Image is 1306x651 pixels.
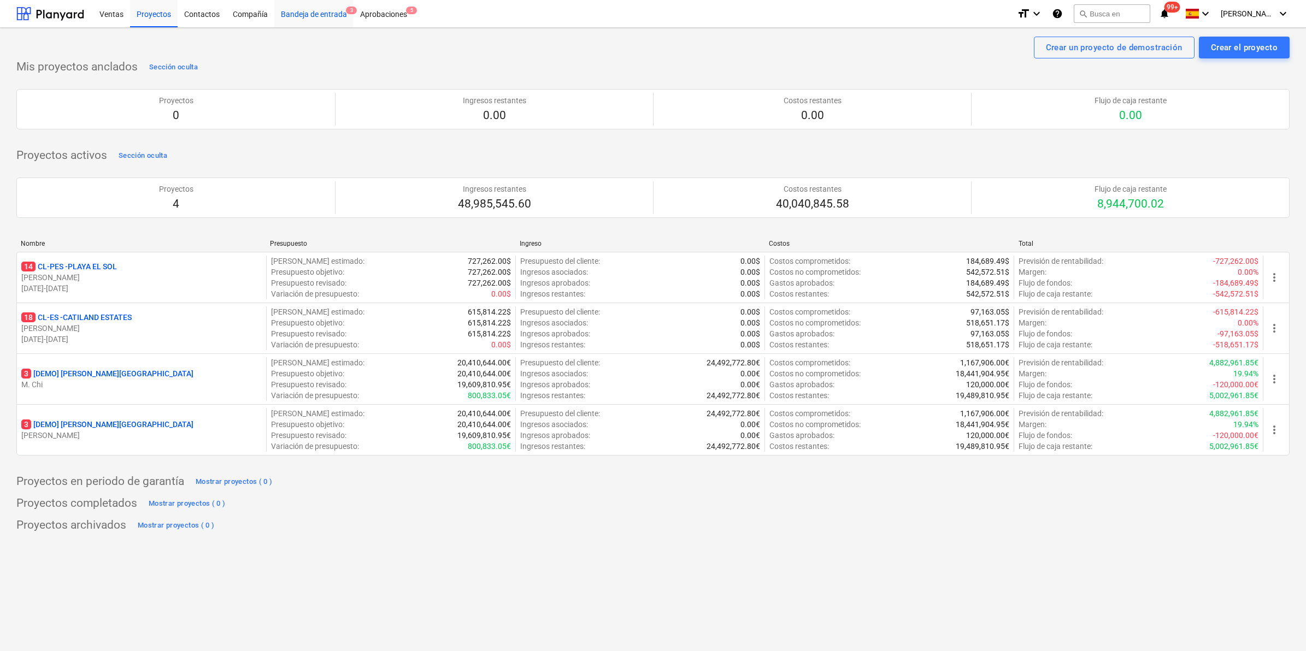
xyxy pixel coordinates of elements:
[1209,441,1258,452] p: 5,002,961.85€
[21,419,262,441] div: 3[DEMO] [PERSON_NAME][GEOGRAPHIC_DATA][PERSON_NAME]
[740,328,760,339] p: 0.00$
[966,277,1009,288] p: 184,689.49$
[271,419,344,430] p: Presupuesto objetivo :
[271,390,359,401] p: Variación de presupuesto :
[1019,328,1072,339] p: Flujo de fondos :
[707,408,760,419] p: 24,492,772.80€
[1030,7,1043,20] i: keyboard_arrow_down
[520,288,585,299] p: Ingresos restantes :
[271,430,346,441] p: Presupuesto revisado :
[1019,408,1103,419] p: Previsión de rentabilidad :
[1019,441,1092,452] p: Flujo de caja restante :
[966,430,1009,441] p: 120,000.00€
[346,7,357,14] span: 3
[21,379,262,390] p: M. Chi
[784,95,842,106] p: Costos restantes
[1034,37,1195,58] button: Crear un proyecto de demostración
[1019,390,1092,401] p: Flujo de caja restante :
[468,328,511,339] p: 615,814.22$
[149,61,198,74] div: Sección oculta
[271,328,346,339] p: Presupuesto revisado :
[740,368,760,379] p: 0.00€
[457,368,511,379] p: 20,410,644.00€
[271,441,359,452] p: Variación de presupuesto :
[740,277,760,288] p: 0.00$
[1213,288,1258,299] p: -542,572.51$
[740,419,760,430] p: 0.00€
[1019,288,1092,299] p: Flujo de caja restante :
[1019,419,1046,430] p: Margen :
[520,368,588,379] p: Ingresos asociados :
[769,277,834,288] p: Gastos aprobados :
[1213,306,1258,317] p: -615,814.22$
[16,148,107,163] p: Proyectos activos
[769,339,829,350] p: Costos restantes :
[740,288,760,299] p: 0.00$
[271,288,359,299] p: Variación de presupuesto :
[520,379,590,390] p: Ingresos aprobados :
[1019,379,1072,390] p: Flujo de fondos :
[271,408,364,419] p: [PERSON_NAME] estimado :
[1233,368,1258,379] p: 19.94%
[769,256,850,267] p: Costos comprometidos :
[159,197,193,212] p: 4
[21,261,262,294] div: 14CL-PES -PLAYA EL SOL[PERSON_NAME][DATE]-[DATE]
[966,339,1009,350] p: 518,651.17$
[956,419,1009,430] p: 18,441,904.95€
[960,357,1009,368] p: 1,167,906.00€
[21,368,193,379] p: [DEMO] [PERSON_NAME][GEOGRAPHIC_DATA]
[1199,7,1212,20] i: keyboard_arrow_down
[468,256,511,267] p: 727,262.00$
[520,441,585,452] p: Ingresos restantes :
[769,368,861,379] p: Costos no comprometidos :
[1213,277,1258,288] p: -184,689.49$
[196,476,273,488] div: Mostrar proyectos ( 0 )
[769,267,861,277] p: Costos no comprometidos :
[406,7,417,14] span: 5
[1238,317,1258,328] p: 0.00%
[520,408,600,419] p: Presupuesto del cliente :
[769,288,829,299] p: Costos restantes :
[769,441,829,452] p: Costos restantes :
[776,184,849,194] p: Costos restantes
[21,369,31,378] span: 3
[457,419,511,430] p: 20,410,644.00€
[769,430,834,441] p: Gastos aprobados :
[457,379,511,390] p: 19,609,810.95€
[1213,379,1258,390] p: -120,000.00€
[458,197,531,212] p: 48,985,545.60
[463,108,526,123] p: 0.00
[966,317,1009,328] p: 518,651.17$
[21,283,262,294] p: [DATE] - [DATE]
[520,256,600,267] p: Presupuesto del cliente :
[960,408,1009,419] p: 1,167,906.00€
[1213,430,1258,441] p: -120,000.00€
[520,267,588,277] p: Ingresos asociados :
[520,339,585,350] p: Ingresos restantes :
[21,312,36,322] span: 18
[1095,197,1167,212] p: 8,944,700.02
[21,368,262,390] div: 3[DEMO] [PERSON_NAME][GEOGRAPHIC_DATA]M. Chi
[1238,267,1258,277] p: 0.00%
[966,256,1009,267] p: 184,689.49$
[16,474,184,489] p: Proyectos en periodo de garantía
[491,339,511,350] p: 0.00$
[956,368,1009,379] p: 18,441,904.95€
[271,339,359,350] p: Variación de presupuesto :
[1019,368,1046,379] p: Margen :
[458,184,531,194] p: Ingresos restantes
[769,379,834,390] p: Gastos aprobados :
[769,408,850,419] p: Costos comprometidos :
[457,430,511,441] p: 19,609,810.95€
[1233,419,1258,430] p: 19.94%
[21,419,31,429] span: 3
[159,95,193,106] p: Proyectos
[16,60,138,75] p: Mis proyectos anclados
[740,267,760,277] p: 0.00$
[21,312,262,345] div: 18CL-ES -CATILAND ESTATES[PERSON_NAME][DATE]-[DATE]
[21,419,193,430] p: [DEMO] [PERSON_NAME][GEOGRAPHIC_DATA]
[1268,372,1281,386] span: more_vert
[21,261,117,272] p: CL-PES - PLAYA EL SOL
[707,441,760,452] p: 24,492,772.80€
[468,267,511,277] p: 727,262.00$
